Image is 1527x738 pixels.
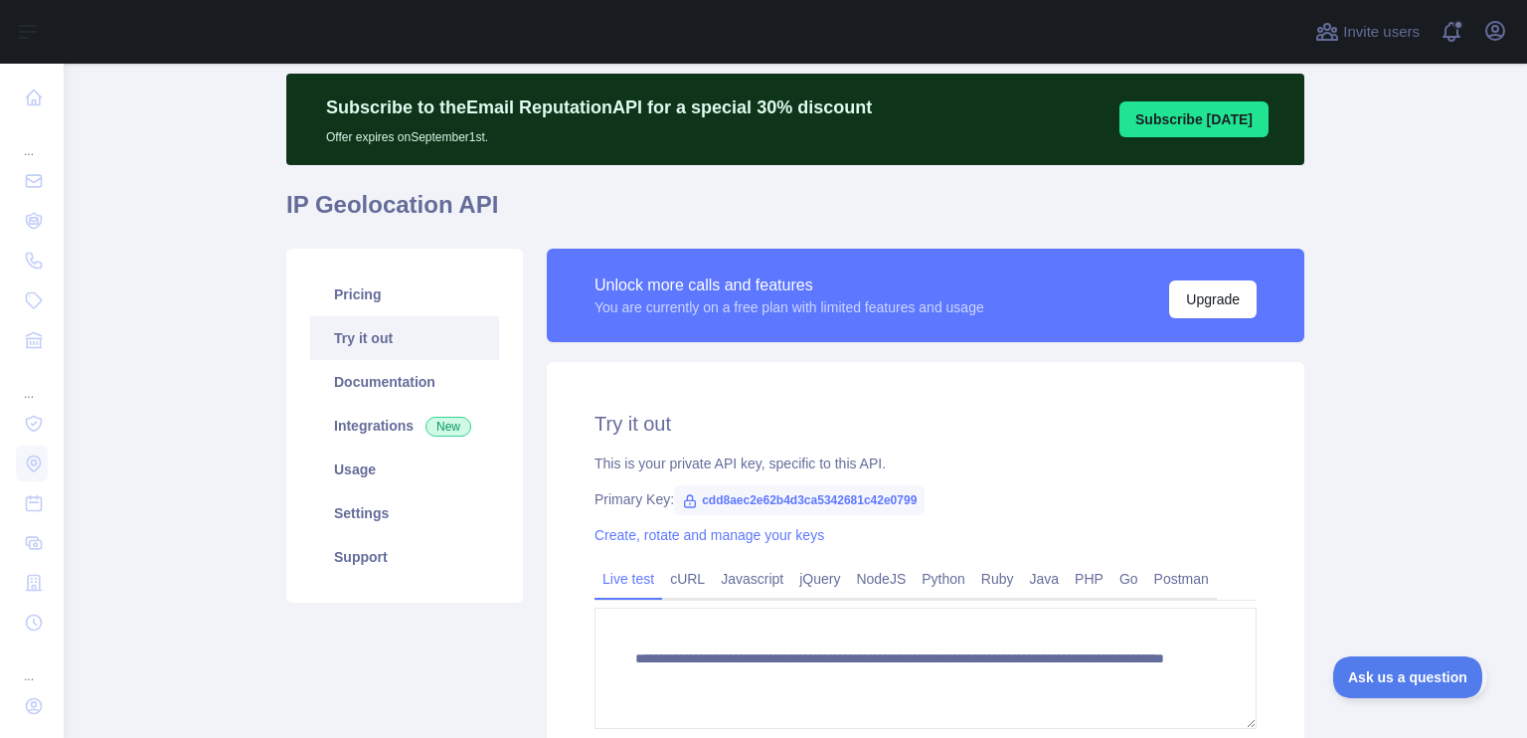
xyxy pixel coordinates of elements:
[662,563,713,595] a: cURL
[16,362,48,402] div: ...
[674,485,925,515] span: cdd8aec2e62b4d3ca5342681c42e0799
[1119,101,1269,137] button: Subscribe [DATE]
[286,189,1304,237] h1: IP Geolocation API
[1343,21,1420,44] span: Invite users
[1022,563,1068,595] a: Java
[310,273,499,316] a: Pricing
[310,491,499,535] a: Settings
[848,563,914,595] a: NodeJS
[1169,280,1257,318] button: Upgrade
[326,121,872,145] p: Offer expires on September 1st.
[914,563,973,595] a: Python
[310,448,499,491] a: Usage
[1111,563,1146,595] a: Go
[594,563,662,595] a: Live test
[791,563,848,595] a: jQuery
[16,645,48,684] div: ...
[594,527,824,543] a: Create, rotate and manage your keys
[1311,16,1424,48] button: Invite users
[594,489,1257,509] div: Primary Key:
[1146,563,1217,595] a: Postman
[973,563,1022,595] a: Ruby
[594,410,1257,438] h2: Try it out
[310,316,499,360] a: Try it out
[310,360,499,404] a: Documentation
[1067,563,1111,595] a: PHP
[713,563,791,595] a: Javascript
[594,454,1257,473] div: This is your private API key, specific to this API.
[594,297,984,317] div: You are currently on a free plan with limited features and usage
[594,274,984,297] div: Unlock more calls and features
[310,535,499,579] a: Support
[425,417,471,437] span: New
[326,93,872,121] p: Subscribe to the Email Reputation API for a special 30 % discount
[310,404,499,448] a: Integrations New
[1333,656,1487,698] iframe: Toggle Customer Support
[16,119,48,159] div: ...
